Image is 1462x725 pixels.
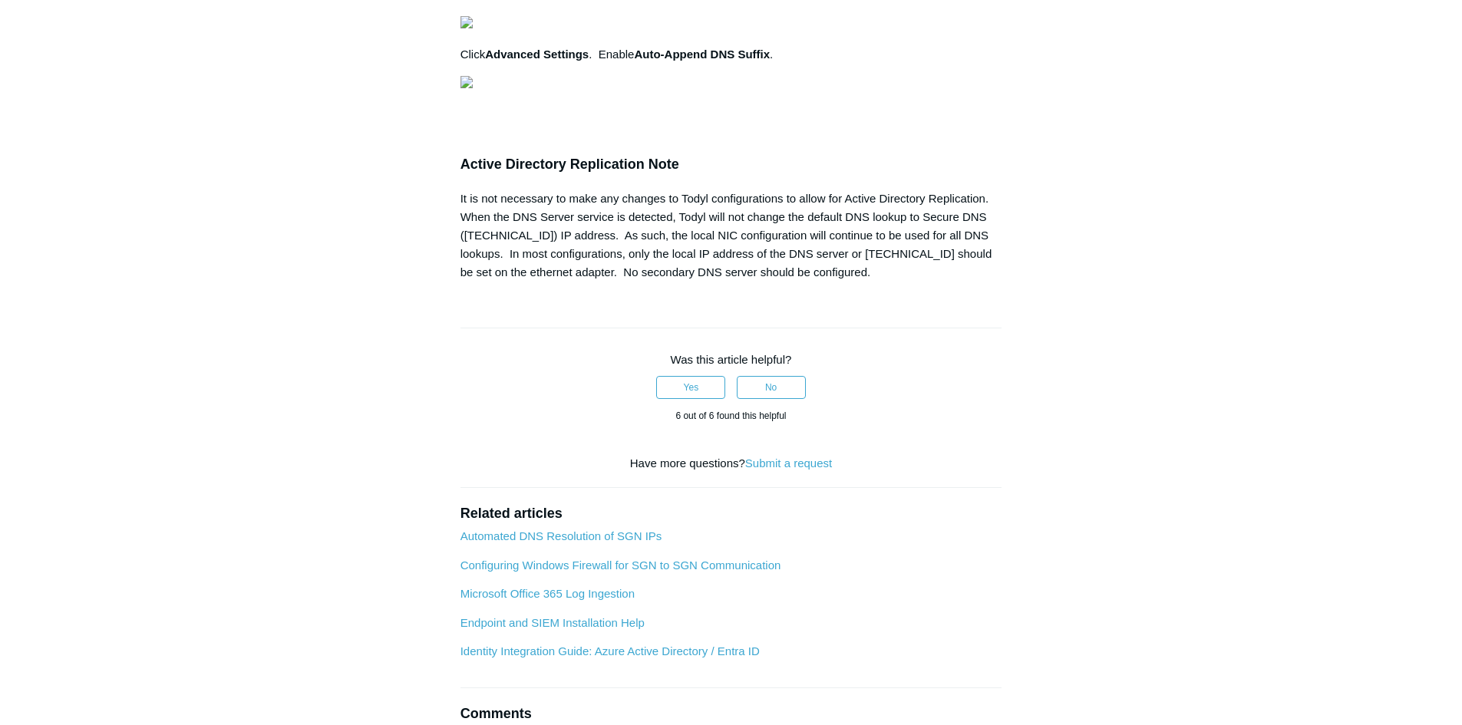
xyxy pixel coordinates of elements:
[460,503,1002,524] h2: Related articles
[460,16,473,28] img: 27414207119379
[460,616,645,629] a: Endpoint and SIEM Installation Help
[485,48,589,61] strong: Advanced Settings
[656,376,725,399] button: This article was helpful
[460,455,1002,473] div: Have more questions?
[737,376,806,399] button: This article was not helpful
[460,153,1002,176] h3: Active Directory Replication Note
[634,48,770,61] strong: Auto-Append DNS Suffix
[460,76,473,88] img: 27414169404179
[745,456,832,470] a: Submit a request
[460,644,760,657] a: Identity Integration Guide: Azure Active Directory / Entra ID
[460,587,635,600] a: Microsoft Office 365 Log Ingestion
[460,45,1002,64] p: Click . Enable .
[460,529,662,542] a: Automated DNS Resolution of SGN IPs
[675,410,786,421] span: 6 out of 6 found this helpful
[671,353,792,366] span: Was this article helpful?
[460,189,1002,282] div: It is not necessary to make any changes to Todyl configurations to allow for Active Directory Rep...
[460,559,781,572] a: Configuring Windows Firewall for SGN to SGN Communication
[460,704,1002,724] h2: Comments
